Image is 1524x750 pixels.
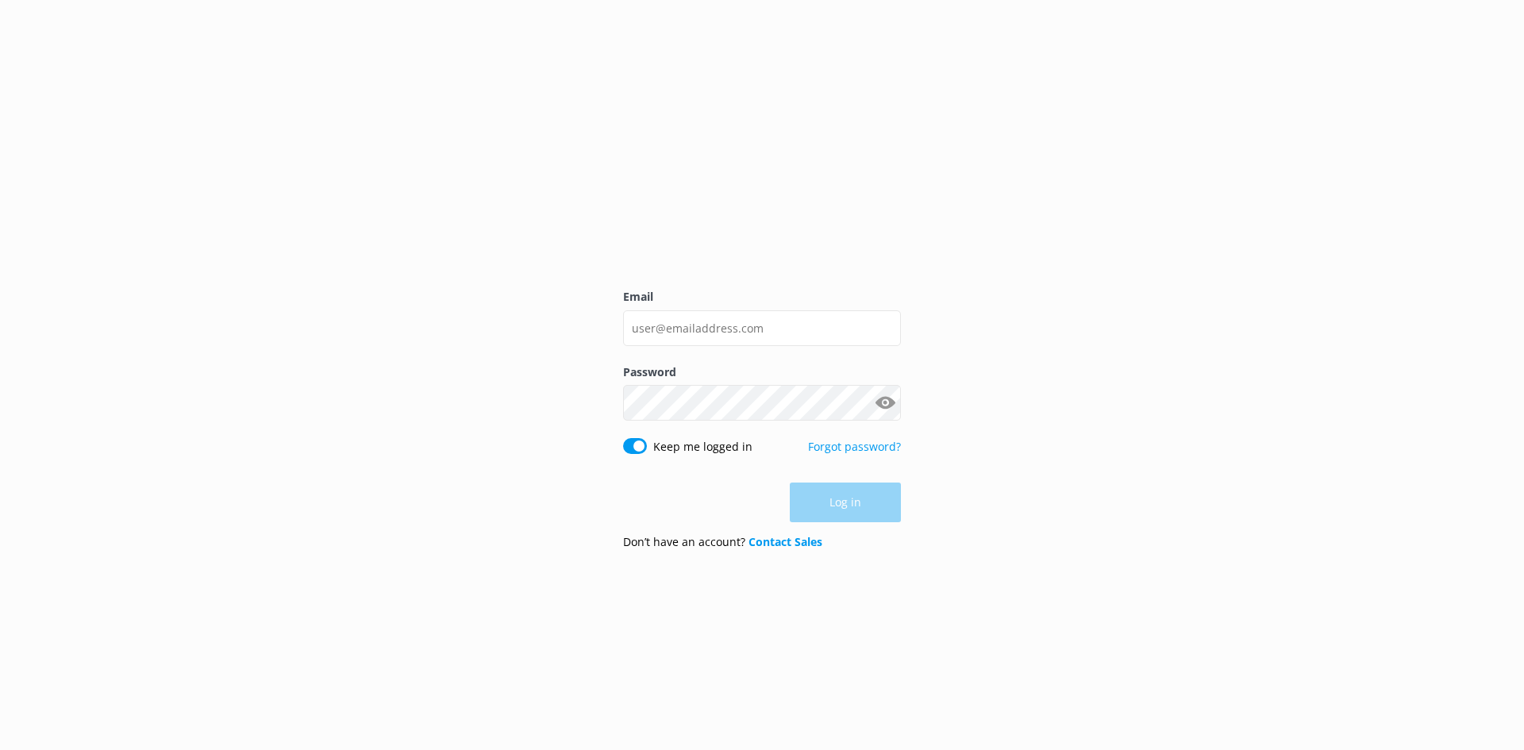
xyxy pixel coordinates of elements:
p: Don’t have an account? [623,533,822,551]
label: Keep me logged in [653,438,752,456]
a: Forgot password? [808,439,901,454]
a: Contact Sales [749,534,822,549]
label: Password [623,363,901,381]
label: Email [623,288,901,306]
button: Show password [869,387,901,419]
input: user@emailaddress.com [623,310,901,346]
